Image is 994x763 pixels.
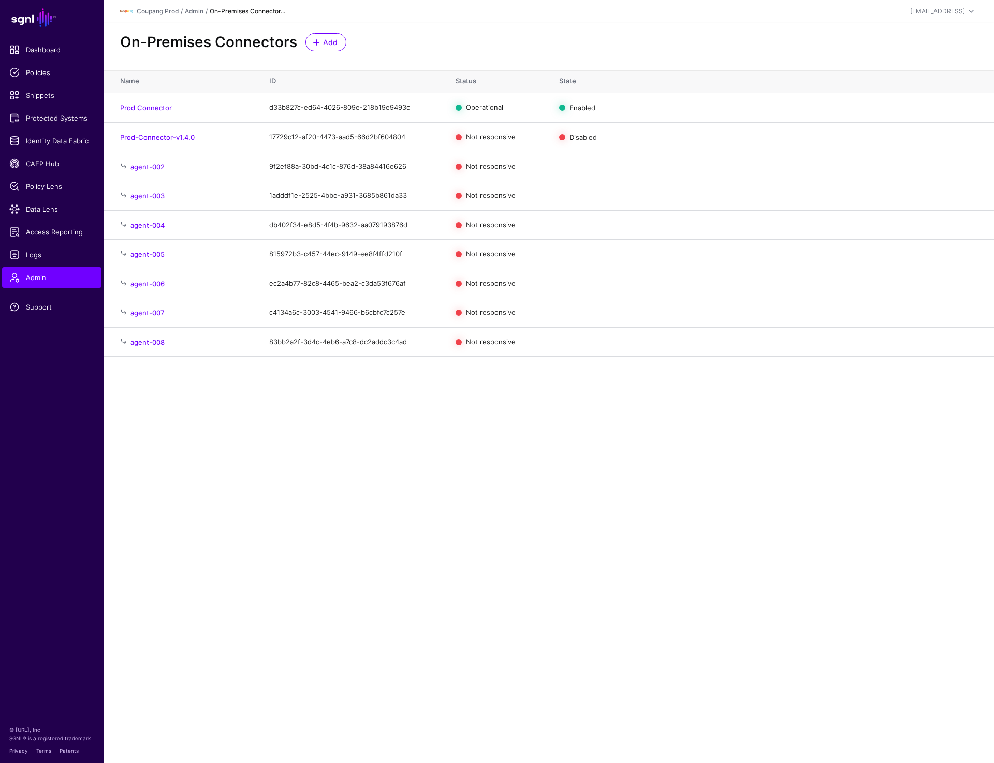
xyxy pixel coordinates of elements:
td: 1adddf1e-2525-4bbe-a931-3685b861da33 [259,181,445,211]
div: / [203,7,210,16]
a: Protected Systems [2,108,101,128]
a: Logs [2,244,101,265]
a: Access Reporting [2,222,101,242]
td: 9f2ef88a-30bd-4c1c-876d-38a84416e626 [259,152,445,181]
td: ec2a4b77-82c8-4465-bea2-c3da53f676af [259,269,445,298]
strong: On-Premises Connector... [210,7,285,15]
span: Policies [9,67,94,78]
a: Admin [2,267,101,288]
span: Logs [9,250,94,260]
a: agent-008 [130,338,165,346]
span: Disabled [569,133,597,141]
a: Privacy [9,747,28,754]
span: CAEP Hub [9,158,94,169]
td: 815972b3-c457-44ec-9149-ee8f4ffd210f [259,240,445,269]
div: [EMAIL_ADDRESS] [910,7,965,16]
span: Access Reporting [9,227,94,237]
a: agent-004 [130,221,165,229]
th: Name [104,70,259,93]
a: CAEP Hub [2,153,101,174]
span: Admin [9,272,94,283]
div: Not responsive [462,249,538,259]
div: Not responsive [462,307,538,318]
a: Snippets [2,85,101,106]
span: Identity Data Fabric [9,136,94,146]
div: Not responsive [462,132,538,142]
div: Not responsive [462,162,538,172]
th: Status [445,70,549,93]
div: Not responsive [462,220,538,230]
div: Not responsive [462,190,538,201]
a: Prod Connector [120,104,172,112]
a: agent-007 [130,309,164,317]
span: Policy Lens [9,181,94,192]
td: c4134a6c-3003-4541-9466-b6cbfc7c257e [259,298,445,328]
td: d33b827c-ed64-4026-809e-218b19e9493c [259,93,445,122]
p: SGNL® is a registered trademark [9,734,94,742]
a: SGNL [6,6,97,29]
span: Data Lens [9,204,94,214]
a: agent-003 [130,192,165,200]
td: 83bb2a2f-3d4c-4eb6-a7c8-dc2addc3c4ad [259,327,445,357]
a: Prod-Connector-v1.4.0 [120,133,195,141]
span: Support [9,302,94,312]
a: Terms [36,747,51,754]
a: Coupang Prod [137,7,179,15]
td: db402f34-e8d5-4f4b-9632-aa079193876d [259,210,445,240]
div: Not responsive [462,278,538,289]
div: Operational [462,102,538,113]
span: Dashboard [9,45,94,55]
a: agent-006 [130,280,165,288]
span: Protected Systems [9,113,94,123]
div: Not responsive [462,337,538,347]
td: 17729c12-af20-4473-aad5-66d2bf604804 [259,122,445,152]
a: Identity Data Fabric [2,130,101,151]
h2: On-Premises Connectors [120,34,297,51]
th: State [549,70,994,93]
span: Enabled [569,103,595,111]
p: © [URL], Inc [9,726,94,734]
a: Dashboard [2,39,101,60]
span: Snippets [9,90,94,100]
a: Data Lens [2,199,101,219]
img: svg+xml;base64,PHN2ZyBpZD0iTG9nbyIgeG1sbnM9Imh0dHA6Ly93d3cudzMub3JnLzIwMDAvc3ZnIiB3aWR0aD0iMTIxLj... [120,5,133,18]
div: / [179,7,185,16]
a: agent-005 [130,250,165,258]
a: agent-002 [130,163,165,171]
a: Admin [185,7,203,15]
a: Policy Lens [2,176,101,197]
a: Patents [60,747,79,754]
a: Policies [2,62,101,83]
span: Add [322,37,339,48]
th: ID [259,70,445,93]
